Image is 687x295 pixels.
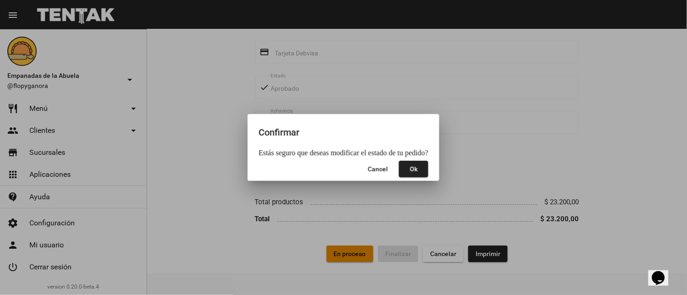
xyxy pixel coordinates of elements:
button: Close dialog [399,161,428,177]
span: Cancel [368,165,388,173]
button: Close dialog [360,161,395,177]
h2: Confirmar [259,125,428,140]
mat-dialog-content: Estás seguro que deseas modificar el estado de tu pedido? [248,149,439,157]
iframe: chat widget [648,258,678,286]
span: Ok [410,165,418,173]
